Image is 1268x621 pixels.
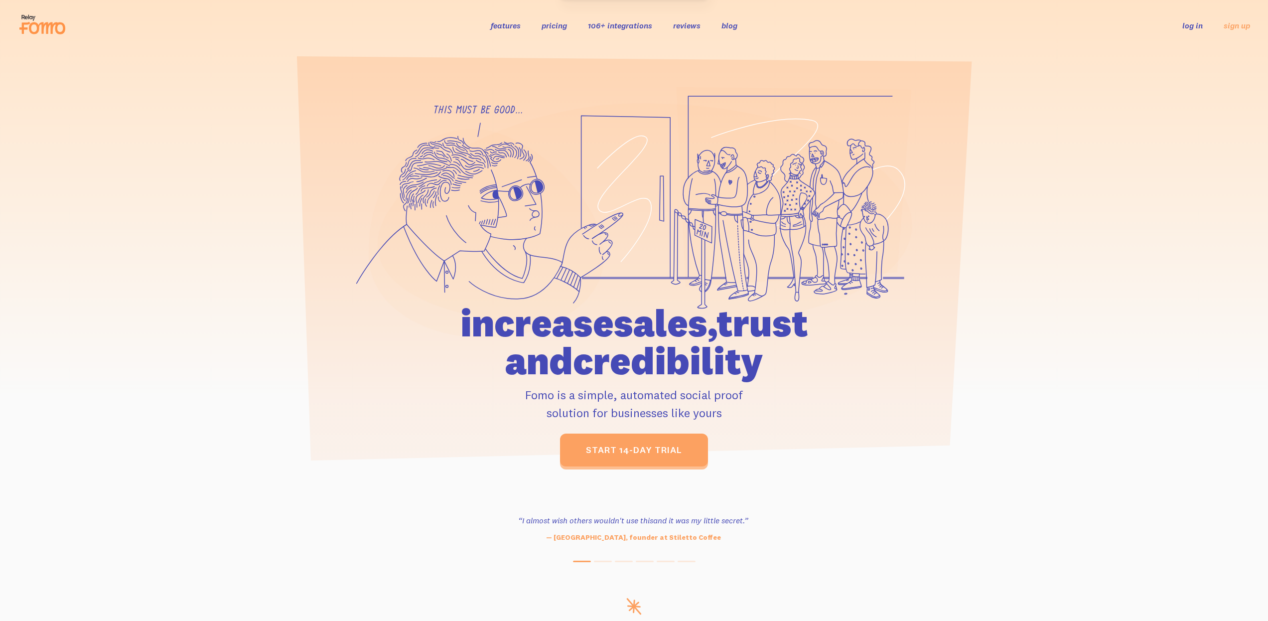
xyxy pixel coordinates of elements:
[588,20,652,30] a: 106+ integrations
[497,532,769,543] p: — [GEOGRAPHIC_DATA], founder at Stiletto Coffee
[491,20,521,30] a: features
[1224,20,1250,31] a: sign up
[721,20,737,30] a: blog
[404,386,865,422] p: Fomo is a simple, automated social proof solution for businesses like yours
[673,20,701,30] a: reviews
[560,434,708,466] a: start 14-day trial
[404,304,865,380] h1: increase sales, trust and credibility
[542,20,567,30] a: pricing
[1182,20,1203,30] a: log in
[497,514,769,526] h3: “I almost wish others wouldn't use this and it was my little secret.”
